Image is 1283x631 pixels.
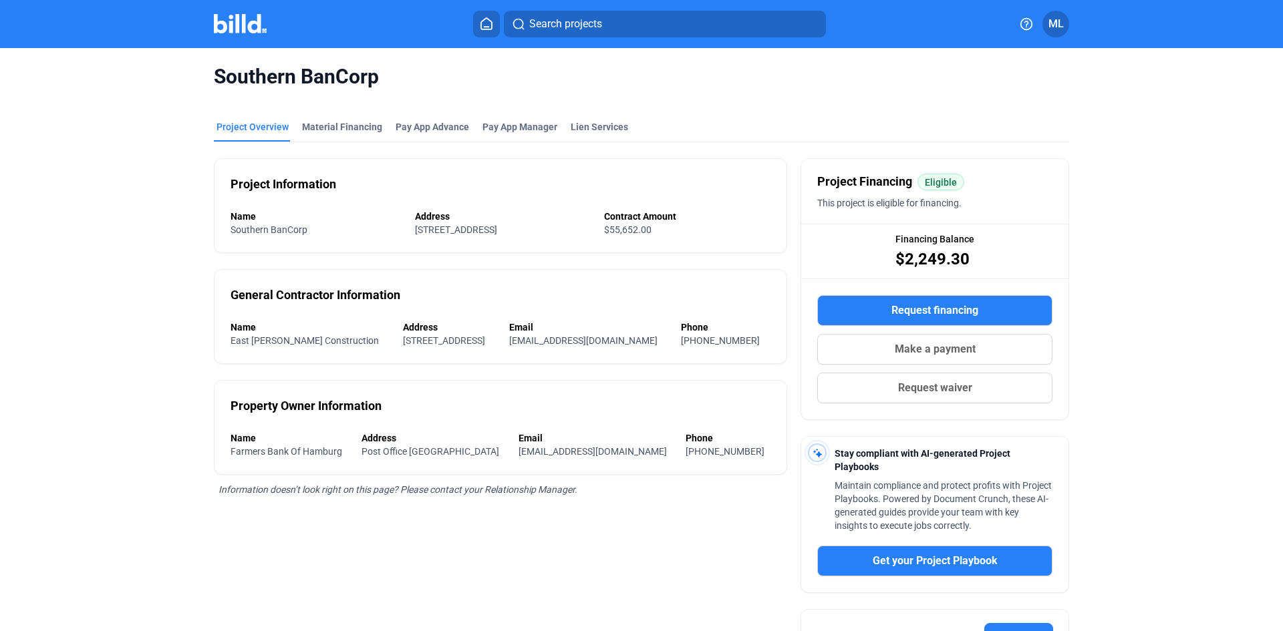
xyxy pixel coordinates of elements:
span: Pay App Manager [482,120,557,134]
div: Name [231,210,402,223]
div: Email [509,321,668,334]
span: [EMAIL_ADDRESS][DOMAIN_NAME] [509,335,658,346]
span: Information doesn’t look right on this page? Please contact your Relationship Manager. [219,484,577,495]
span: Post Office [GEOGRAPHIC_DATA] [362,446,499,457]
span: [EMAIL_ADDRESS][DOMAIN_NAME] [519,446,667,457]
div: Project Information [231,175,336,194]
span: ML [1048,16,1064,32]
span: Stay compliant with AI-generated Project Playbooks [835,448,1010,472]
div: Pay App Advance [396,120,469,134]
img: Billd Company Logo [214,14,267,33]
div: Name [231,431,348,445]
span: [STREET_ADDRESS] [415,224,497,235]
div: Address [362,431,505,445]
span: Get your Project Playbook [873,553,998,569]
span: This project is eligible for financing. [817,198,962,208]
span: [PHONE_NUMBER] [686,446,764,457]
button: Request waiver [817,373,1052,403]
span: Financing Balance [895,232,974,246]
span: Search projects [529,16,602,32]
div: Email [519,431,673,445]
span: East [PERSON_NAME] Construction [231,335,379,346]
div: Address [415,210,591,223]
span: $55,652.00 [604,224,652,235]
span: [PHONE_NUMBER] [681,335,760,346]
div: Contract Amount [604,210,770,223]
button: Get your Project Playbook [817,546,1052,576]
span: $2,249.30 [895,248,970,270]
button: Make a payment [817,334,1052,365]
mat-chip: Eligible [917,174,964,190]
button: Request financing [817,295,1052,326]
span: Southern BanCorp [214,64,1069,89]
div: Name [231,321,390,334]
div: Address [403,321,496,334]
span: Project Financing [817,172,912,191]
div: Property Owner Information [231,397,382,415]
span: Southern BanCorp [231,224,307,235]
span: [STREET_ADDRESS] [403,335,485,346]
span: Make a payment [895,341,976,357]
span: Request financing [891,302,978,319]
button: Search projects [504,11,826,37]
div: Phone [681,321,770,334]
span: Maintain compliance and protect profits with Project Playbooks. Powered by Document Crunch, these... [835,480,1052,531]
span: Farmers Bank Of Hamburg [231,446,342,457]
button: ML [1042,11,1069,37]
span: Request waiver [898,380,972,396]
div: Project Overview [217,120,289,134]
div: Lien Services [571,120,628,134]
div: General Contractor Information [231,286,400,304]
div: Phone [686,431,770,445]
div: Material Financing [302,120,382,134]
